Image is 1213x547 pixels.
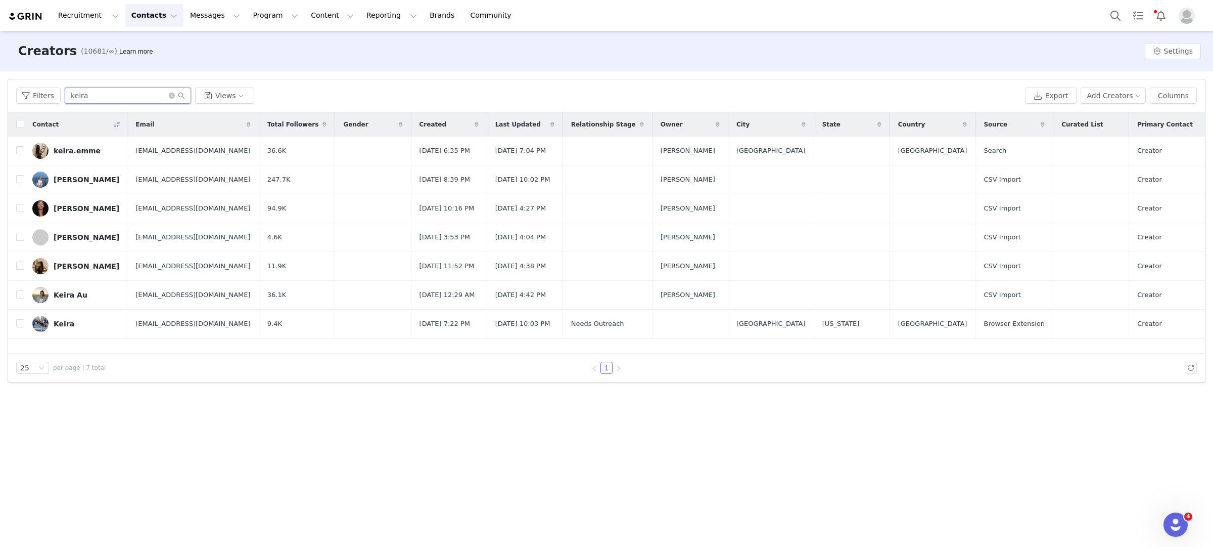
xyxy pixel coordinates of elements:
[1025,88,1077,104] button: Export
[495,203,546,214] span: [DATE] 4:27 PM
[135,319,250,329] span: [EMAIL_ADDRESS][DOMAIN_NAME]
[984,261,1021,271] span: CSV Import
[305,4,360,27] button: Content
[1179,8,1195,24] img: placeholder-profile.jpg
[32,287,119,303] a: Keira Au
[613,362,625,374] li: Next Page
[1137,120,1193,129] span: Primary Contact
[616,365,622,371] i: icon: right
[54,262,119,270] div: [PERSON_NAME]
[8,12,43,21] img: grin logo
[898,319,967,329] span: [GEOGRAPHIC_DATA]
[661,203,715,214] span: [PERSON_NAME]
[32,316,49,332] img: 58894cc1-618d-4e21-9e1a-4f603f8e23fc.jpg
[419,261,475,271] span: [DATE] 11:52 PM
[419,319,470,329] span: [DATE] 7:22 PM
[184,4,246,27] button: Messages
[32,316,119,332] a: Keira
[736,120,750,129] span: City
[661,232,715,242] span: [PERSON_NAME]
[424,4,463,27] a: Brands
[1145,43,1201,59] button: Settings
[588,362,600,374] li: Previous Page
[267,120,319,129] span: Total Followers
[419,120,446,129] span: Created
[52,4,125,27] button: Recruitment
[135,290,250,300] span: [EMAIL_ADDRESS][DOMAIN_NAME]
[54,176,119,184] div: [PERSON_NAME]
[32,120,59,129] span: Contact
[267,203,286,214] span: 94.9K
[984,146,1006,156] span: Search
[267,261,286,271] span: 11.9K
[1150,4,1172,27] button: Notifications
[661,261,715,271] span: [PERSON_NAME]
[1081,88,1146,104] button: Add Creators
[32,200,119,217] a: [PERSON_NAME]
[16,88,61,104] button: Filters
[571,319,624,329] span: Needs Outreach
[600,362,613,374] li: 1
[267,319,282,329] span: 9.4K
[135,261,250,271] span: [EMAIL_ADDRESS][DOMAIN_NAME]
[419,203,475,214] span: [DATE] 10:16 PM
[1127,4,1149,27] a: Tasks
[495,232,546,242] span: [DATE] 4:04 PM
[1173,8,1205,24] button: Profile
[661,175,715,185] span: [PERSON_NAME]
[360,4,423,27] button: Reporting
[591,365,597,371] i: icon: left
[601,362,612,373] a: 1
[169,93,175,99] i: icon: close-circle
[195,88,254,104] button: Views
[419,290,475,300] span: [DATE] 12:29 AM
[32,172,119,188] a: [PERSON_NAME]
[135,146,250,156] span: [EMAIL_ADDRESS][DOMAIN_NAME]
[419,232,470,242] span: [DATE] 3:53 PM
[267,175,291,185] span: 247.7K
[1104,4,1127,27] button: Search
[267,146,286,156] span: 36.6K
[898,120,925,129] span: Country
[32,258,119,274] a: [PERSON_NAME]
[898,146,967,156] span: [GEOGRAPHIC_DATA]
[32,287,49,303] img: 19efa1e7-51d8-4d6c-80f6-d5090f67420c--s.jpg
[822,319,860,329] span: [US_STATE]
[135,175,250,185] span: [EMAIL_ADDRESS][DOMAIN_NAME]
[81,46,117,57] span: (10681/∞)
[343,120,368,129] span: Gender
[32,258,49,274] img: 5d422448-2439-4638-9524-55b7af70c8d2.jpg
[419,175,470,185] span: [DATE] 8:39 PM
[18,42,77,60] h3: Creators
[32,172,49,188] img: 54eacb75-3af5-4e54-b123-4fc337abdf0c.jpg
[38,365,44,372] i: icon: down
[822,120,841,129] span: State
[571,120,636,129] span: Relationship Stage
[117,47,155,57] div: Tooltip anchor
[178,92,185,99] i: icon: search
[736,146,806,156] span: [GEOGRAPHIC_DATA]
[65,88,191,104] input: Search...
[32,143,119,159] a: keira.emme
[495,290,546,300] span: [DATE] 4:42 PM
[54,320,74,328] div: Keira
[984,203,1021,214] span: CSV Import
[1163,513,1188,537] iframe: Intercom live chat
[54,233,119,241] div: [PERSON_NAME]
[32,200,49,217] img: ee6d6077-2723-485d-826c-6e56140f42ec.jpg
[1150,88,1197,104] button: Columns
[54,147,101,155] div: keira.emme
[1184,513,1192,521] span: 4
[1061,120,1103,129] span: Curated List
[661,146,715,156] span: [PERSON_NAME]
[661,120,683,129] span: Owner
[53,363,106,372] span: per page | 7 total
[247,4,304,27] button: Program
[32,143,49,159] img: 8a9ae42c-1fdd-4f3a-9867-c17288725e2f.jpg
[495,261,546,271] span: [DATE] 4:38 PM
[135,120,154,129] span: Email
[984,175,1021,185] span: CSV Import
[125,4,183,27] button: Contacts
[135,232,250,242] span: [EMAIL_ADDRESS][DOMAIN_NAME]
